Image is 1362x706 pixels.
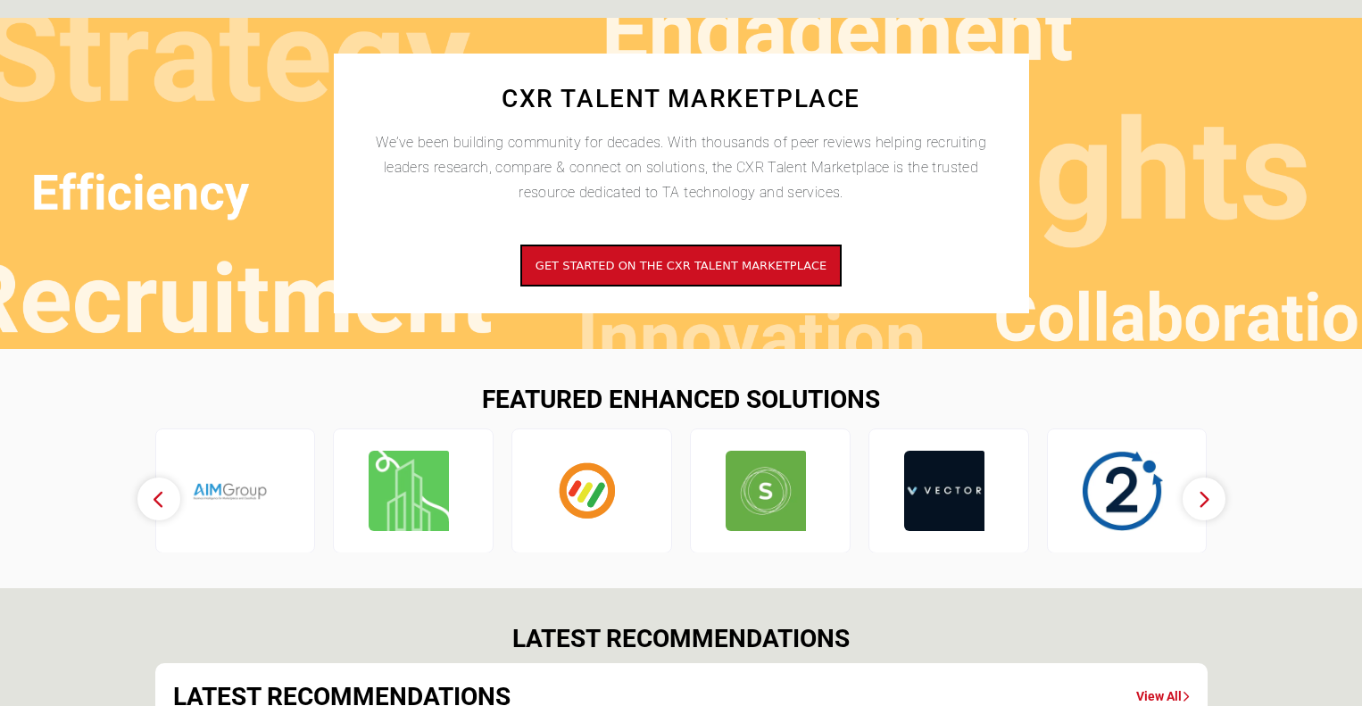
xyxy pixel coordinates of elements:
img: SourceCon (ERE Company) [726,451,806,531]
span: We’ve been building community for decades. With thousands of peer reviews helping recruiting lead... [376,134,986,201]
h2: LATEST RECOMMENDATIONS [512,624,850,654]
span: Get started on the CXR Talent Marketplace [536,259,826,272]
button: Get started on the CXR Talent Marketplace [520,245,842,287]
img: Match2 [1083,451,1163,531]
a: View All [1136,688,1190,706]
h2: CXR TALENT MARKETPLACE [374,80,989,118]
h2: FEATURED ENHANCED SOLUTIONS [482,385,880,415]
img: Vector [904,451,984,531]
img: Vetty [369,451,449,531]
img: AIM Group [190,451,270,531]
img: Survale Inc [547,451,627,531]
